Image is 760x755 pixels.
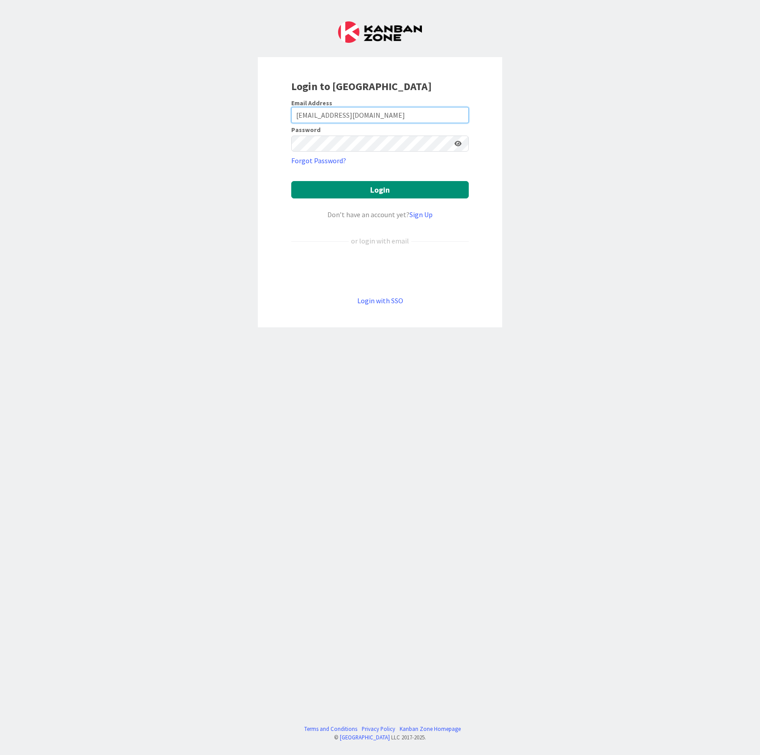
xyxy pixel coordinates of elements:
[291,99,332,107] label: Email Address
[291,155,346,166] a: Forgot Password?
[338,21,422,43] img: Kanban Zone
[291,79,432,93] b: Login to [GEOGRAPHIC_DATA]
[409,210,433,219] a: Sign Up
[291,209,469,220] div: Don’t have an account yet?
[287,261,473,281] iframe: Kirjaudu Google-tilillä -painike
[340,734,390,741] a: [GEOGRAPHIC_DATA]
[349,235,411,246] div: or login with email
[357,296,403,305] a: Login with SSO
[400,725,461,733] a: Kanban Zone Homepage
[291,181,469,198] button: Login
[291,127,321,133] label: Password
[304,725,357,733] a: Terms and Conditions
[300,733,461,742] div: © LLC 2017- 2025 .
[362,725,395,733] a: Privacy Policy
